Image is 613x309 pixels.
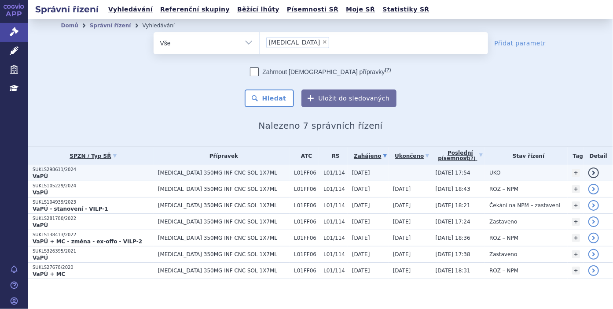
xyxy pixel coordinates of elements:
span: L01FF06 [294,186,319,192]
a: Statistiky SŘ [380,4,432,15]
a: Domů [61,22,78,29]
span: L01/114 [323,202,348,208]
span: [MEDICAL_DATA] 350MG INF CNC SOL 1X7ML [158,202,290,208]
span: [DATE] [352,251,370,257]
th: ATC [290,147,319,165]
a: + [572,169,580,177]
th: Detail [584,147,613,165]
span: L01/114 [323,251,348,257]
strong: VaPÚ - stanovení - VILP-1 [33,206,108,212]
strong: VaPÚ [33,190,48,196]
p: SUKLS105229/2024 [33,183,154,189]
label: Zahrnout [DEMOGRAPHIC_DATA] přípravky [250,67,391,76]
strong: VaPÚ [33,173,48,179]
span: [DATE] [393,186,411,192]
span: L01/114 [323,235,348,241]
span: L01FF06 [294,268,319,274]
span: [DATE] [352,219,370,225]
span: [DATE] [393,251,411,257]
abbr: (?) [469,156,476,161]
button: Hledat [245,89,294,107]
span: L01/114 [323,268,348,274]
p: SUKLS27678/2020 [33,264,154,271]
span: ROZ – NPM [489,186,518,192]
p: SUKLS281780/2022 [33,216,154,222]
a: SPZN / Typ SŘ [33,150,154,162]
span: Nalezeno 7 správních řízení [258,120,382,131]
a: + [572,218,580,226]
strong: VaPÚ + MC - změna - ex-offo - VILP-2 [33,238,142,245]
span: [MEDICAL_DATA] 350MG INF CNC SOL 1X7ML [158,170,290,176]
p: SUKLS138413/2022 [33,232,154,238]
span: [DATE] [393,268,411,274]
span: Zastaveno [489,251,517,257]
span: [MEDICAL_DATA] 350MG INF CNC SOL 1X7ML [158,268,290,274]
a: + [572,201,580,209]
span: Čekání na NPM – zastavení [489,202,560,208]
span: [DATE] [393,235,411,241]
p: SUKLS326395/2021 [33,248,154,254]
a: detail [588,249,599,260]
span: [DATE] 17:54 [436,170,470,176]
a: + [572,185,580,193]
span: L01FF06 [294,202,319,208]
a: detail [588,200,599,211]
a: Přidat parametr [495,39,546,48]
span: [DATE] [352,202,370,208]
span: [DATE] [393,202,411,208]
a: Moje SŘ [343,4,378,15]
a: Správní řízení [90,22,131,29]
span: [DATE] 18:31 [436,268,470,274]
a: detail [588,265,599,276]
abbr: (?) [385,67,391,73]
span: [DATE] 17:38 [436,251,470,257]
span: [MEDICAL_DATA] 350MG INF CNC SOL 1X7ML [158,219,290,225]
a: + [572,267,580,275]
a: Vyhledávání [106,4,155,15]
li: Vyhledávání [142,19,186,32]
a: + [572,234,580,242]
button: Uložit do sledovaných [301,89,396,107]
span: Zastaveno [489,219,517,225]
a: Referenční skupiny [158,4,232,15]
h2: Správní řízení [28,3,106,15]
span: × [322,39,327,45]
span: [DATE] 18:36 [436,235,470,241]
span: L01/114 [323,186,348,192]
th: Stav řízení [485,147,568,165]
span: [DATE] 18:21 [436,202,470,208]
input: [MEDICAL_DATA] [332,37,337,48]
a: Běžící lhůty [235,4,282,15]
a: Písemnosti SŘ [284,4,341,15]
span: [DATE] 17:24 [436,219,470,225]
span: [MEDICAL_DATA] 350MG INF CNC SOL 1X7ML [158,235,290,241]
a: detail [588,184,599,194]
a: Zahájeno [352,150,389,162]
span: [DATE] [393,219,411,225]
span: [MEDICAL_DATA] 350MG INF CNC SOL 1X7ML [158,186,290,192]
th: RS [319,147,348,165]
span: [DATE] [352,268,370,274]
span: L01/114 [323,170,348,176]
a: detail [588,168,599,178]
span: [MEDICAL_DATA] 350MG INF CNC SOL 1X7ML [158,251,290,257]
span: - [393,170,395,176]
span: ROZ – NPM [489,235,518,241]
a: + [572,250,580,258]
th: Tag [568,147,584,165]
p: SUKLS104939/2023 [33,199,154,205]
strong: VaPÚ [33,222,48,228]
a: Poslednípísemnost(?) [436,147,485,165]
a: detail [588,233,599,243]
span: [DATE] [352,170,370,176]
span: L01FF06 [294,235,319,241]
span: [MEDICAL_DATA] [269,39,320,45]
span: [DATE] 18:43 [436,186,470,192]
a: Ukončeno [393,150,431,162]
span: L01FF06 [294,170,319,176]
strong: VaPÚ [33,255,48,261]
span: ROZ – NPM [489,268,518,274]
span: L01FF06 [294,219,319,225]
th: Přípravek [154,147,290,165]
span: UKO [489,170,500,176]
